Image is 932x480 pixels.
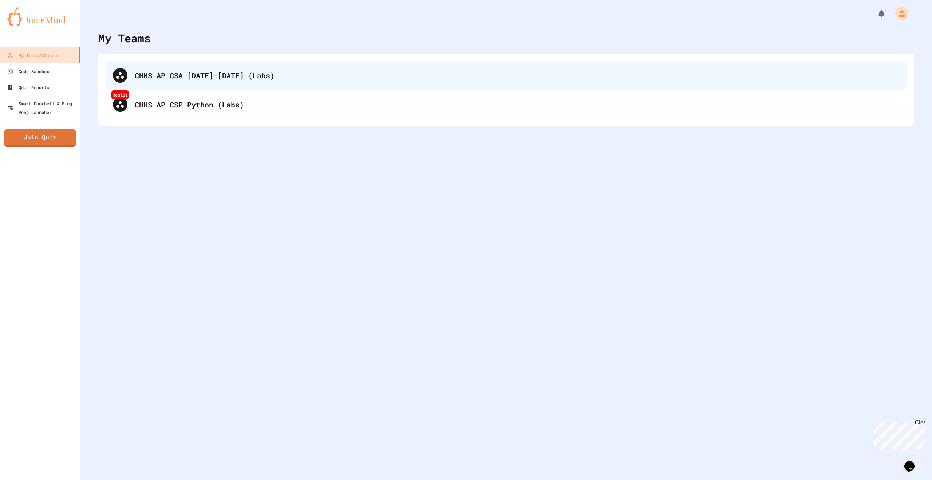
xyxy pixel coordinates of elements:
[7,51,59,60] div: My Teams/Classes
[135,99,899,110] div: CHHS AP CSP Python (Labs)
[888,5,910,22] div: My Account
[7,83,49,92] div: Quiz Reports
[135,70,899,81] div: CHHS AP CSA [DATE]-[DATE] (Labs)
[111,90,129,99] div: Replit
[7,99,77,117] div: Smart Doorbell & Ping Pong Launcher
[864,7,888,20] div: My Notifications
[3,3,50,46] div: Chat with us now!Close
[98,30,151,46] div: My Teams
[7,67,49,76] div: Code Sandbox
[7,7,73,26] img: logo-orange.svg
[106,61,907,90] div: CHHS AP CSA [DATE]-[DATE] (Labs)
[901,451,925,473] iframe: chat widget
[4,129,76,147] a: Join Quiz
[872,419,925,450] iframe: chat widget
[106,90,907,119] div: ReplitCHHS AP CSP Python (Labs)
